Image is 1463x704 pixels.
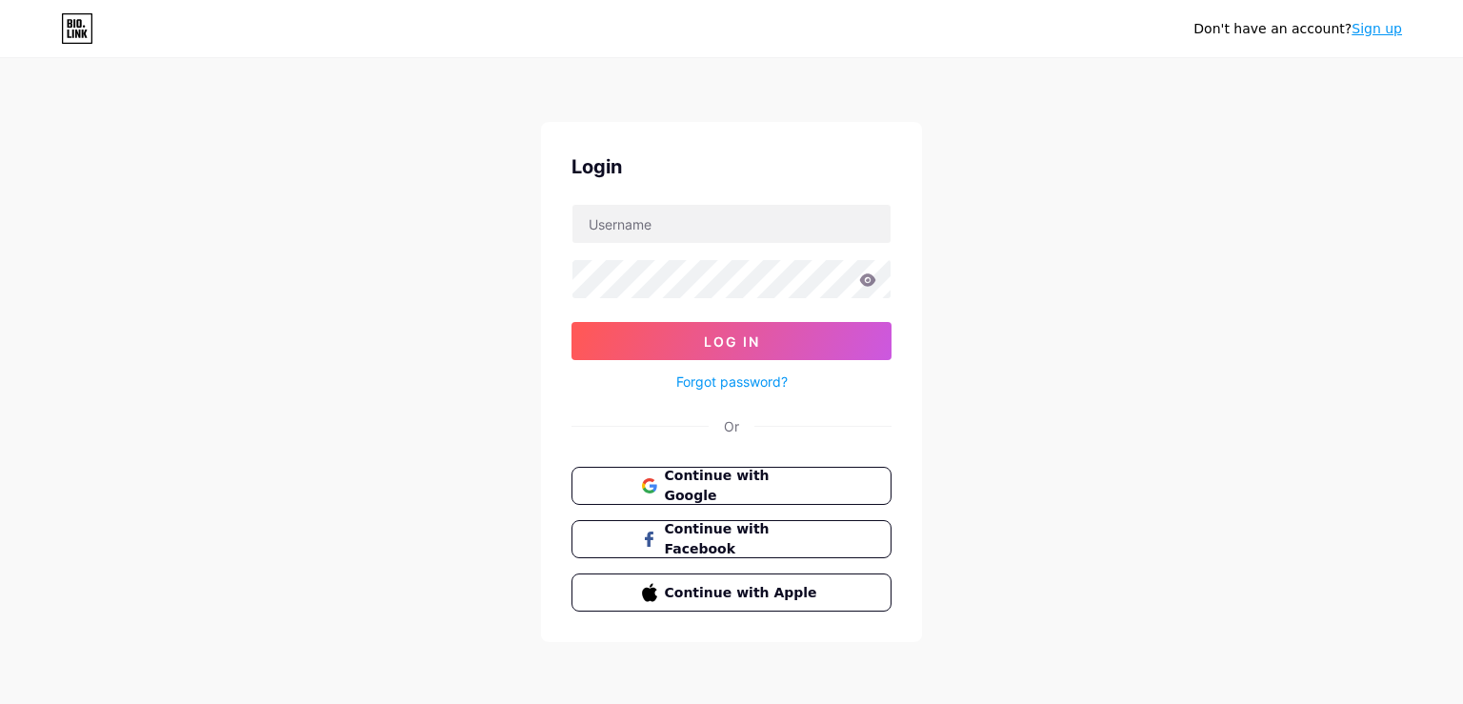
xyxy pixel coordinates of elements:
[724,416,739,436] div: Or
[571,152,892,181] div: Login
[676,372,788,392] a: Forgot password?
[665,466,822,506] span: Continue with Google
[571,322,892,360] button: Log In
[704,333,760,350] span: Log In
[665,583,822,603] span: Continue with Apple
[571,520,892,558] button: Continue with Facebook
[1352,21,1402,36] a: Sign up
[1193,19,1402,39] div: Don't have an account?
[572,205,891,243] input: Username
[665,519,822,559] span: Continue with Facebook
[571,467,892,505] button: Continue with Google
[571,573,892,612] button: Continue with Apple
